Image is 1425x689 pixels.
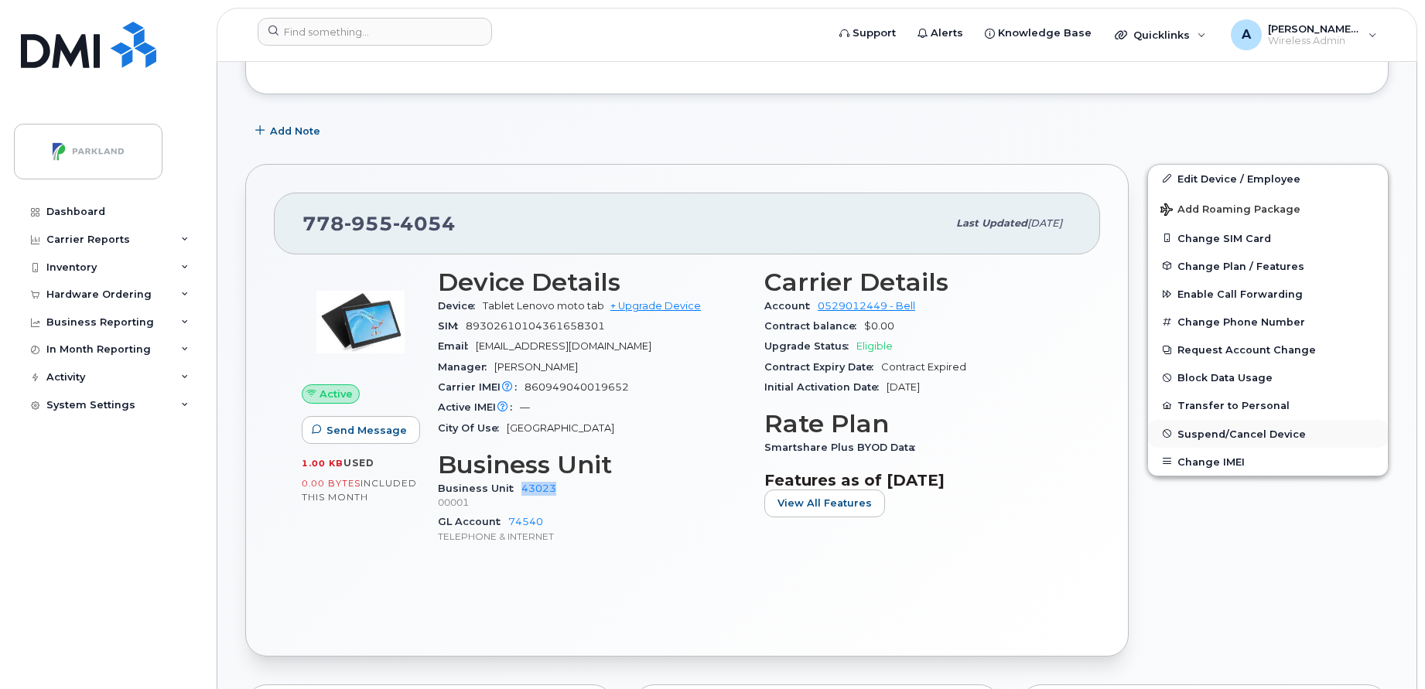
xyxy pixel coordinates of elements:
span: [PERSON_NAME] [494,361,578,373]
a: 0529012449 - Bell [818,300,915,312]
span: Manager [438,361,494,373]
span: View All Features [777,496,872,510]
span: Suspend/Cancel Device [1177,428,1306,439]
span: Knowledge Base [998,26,1092,41]
span: [PERSON_NAME][EMAIL_ADDRESS][PERSON_NAME][DOMAIN_NAME] [1268,22,1361,35]
img: image20231002-3703462-1j1naf.jpeg [314,276,407,369]
span: City Of Use [438,422,507,434]
button: Request Account Change [1148,336,1388,363]
a: Support [829,18,907,49]
p: 00001 [438,496,746,509]
span: used [343,457,374,469]
span: Initial Activation Date [764,381,887,393]
button: Add Roaming Package [1148,193,1388,224]
button: View All Features [764,489,885,517]
span: Upgrade Status [764,340,856,352]
span: Tablet Lenovo moto tab [483,300,604,312]
button: Block Data Usage [1148,363,1388,391]
button: Add Note [245,118,333,145]
span: included this month [302,477,417,503]
span: [DATE] [1027,217,1062,229]
span: Contract Expired [881,361,966,373]
span: 4054 [393,212,456,235]
span: — [520,401,530,413]
span: Active IMEI [438,401,520,413]
span: Business Unit [438,483,521,494]
span: 1.00 KB [302,458,343,469]
span: 89302610104361658301 [466,320,605,332]
span: Device [438,300,483,312]
span: Contract balance [764,320,864,332]
button: Send Message [302,416,420,444]
a: 43023 [521,483,556,494]
h3: Rate Plan [764,410,1072,438]
a: Knowledge Base [974,18,1102,49]
span: Support [853,26,896,41]
h3: Features as of [DATE] [764,471,1072,489]
span: Smartshare Plus BYOD Data [764,442,923,453]
span: $0.00 [864,320,894,332]
a: Alerts [907,18,974,49]
span: Add Note [270,124,320,138]
span: Eligible [856,340,893,352]
p: TELEPHONE & INTERNET [438,530,746,543]
span: Change Plan / Features [1177,260,1304,271]
span: Wireless Admin [1268,35,1361,47]
span: SIM [438,320,466,332]
span: Carrier IMEI [438,381,525,393]
a: 74540 [508,516,543,527]
button: Change IMEI [1148,448,1388,476]
button: Change Plan / Features [1148,252,1388,280]
button: Change SIM Card [1148,224,1388,252]
span: Email [438,340,476,352]
span: 955 [344,212,393,235]
span: Enable Call Forwarding [1177,288,1303,300]
span: 0.00 Bytes [302,478,361,489]
a: + Upgrade Device [610,300,701,312]
span: 860949040019652 [525,381,629,393]
button: Change Phone Number [1148,308,1388,336]
span: Quicklinks [1133,29,1190,41]
h3: Carrier Details [764,268,1072,296]
span: [DATE] [887,381,920,393]
span: Send Message [326,423,407,438]
span: Alerts [931,26,963,41]
h3: Device Details [438,268,746,296]
span: Active [320,387,353,401]
span: Account [764,300,818,312]
a: Edit Device / Employee [1148,165,1388,193]
button: Enable Call Forwarding [1148,280,1388,308]
input: Find something... [258,18,492,46]
div: Abisheik.Thiyagarajan@parkland.ca [1220,19,1388,50]
span: [GEOGRAPHIC_DATA] [507,422,614,434]
span: 778 [302,212,456,235]
span: A [1242,26,1251,44]
button: Transfer to Personal [1148,391,1388,419]
span: GL Account [438,516,508,527]
span: Contract Expiry Date [764,361,881,373]
button: Suspend/Cancel Device [1148,420,1388,448]
span: [EMAIL_ADDRESS][DOMAIN_NAME] [476,340,651,352]
span: Last updated [956,217,1027,229]
div: Quicklinks [1104,19,1217,50]
h3: Business Unit [438,451,746,479]
span: Add Roaming Package [1160,203,1300,218]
